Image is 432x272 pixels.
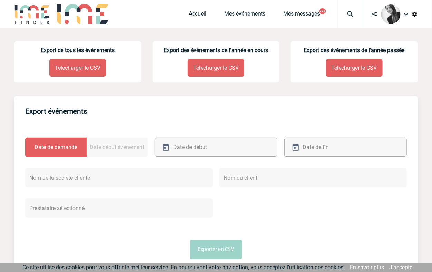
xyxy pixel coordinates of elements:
[370,12,377,17] span: IME
[25,198,213,218] input: Prestataire sélectionné
[301,142,374,152] input: Date de fin
[189,10,206,20] a: Accueil
[389,264,412,271] a: J'accepte
[14,47,141,54] h3: Export de tous les événements
[188,59,244,77] a: Telecharger le CSV
[326,59,383,77] a: Telecharger le CSV
[291,47,418,54] h3: Export des événements de l'année passée
[190,240,242,259] button: Exporter en CSV
[25,168,213,187] input: Nom de la société cliente
[350,264,384,271] a: En savoir plus
[22,264,345,271] span: Ce site utilise des cookies pour vous offrir le meilleur service. En poursuivant votre navigation...
[283,10,320,20] a: Mes messages
[319,8,326,14] button: 99+
[25,107,87,115] h4: Export événements
[381,4,401,24] img: 101050-0.jpg
[25,138,87,157] label: Date de demande
[87,138,148,157] label: Date début événement
[14,4,50,24] img: IME-Finder
[224,10,265,20] a: Mes événements
[171,142,245,152] input: Date de début
[49,59,106,77] a: Telecharger le CSV
[153,47,280,54] h3: Export des événements de l'année en cours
